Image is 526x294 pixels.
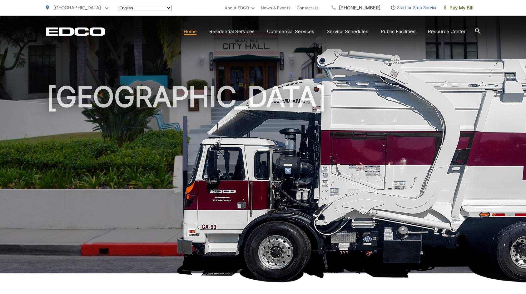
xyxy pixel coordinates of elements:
[297,4,319,12] a: Contact Us
[53,5,101,11] span: [GEOGRAPHIC_DATA]
[46,27,105,36] a: EDCD logo. Return to the homepage.
[267,28,314,35] a: Commercial Services
[118,5,171,11] select: Select a language
[46,81,480,279] h1: [GEOGRAPHIC_DATA]
[444,4,474,12] span: Pay My Bill
[225,4,255,12] a: About EDCO
[381,28,415,35] a: Public Facilities
[209,28,255,35] a: Residential Services
[261,4,290,12] a: News & Events
[428,28,466,35] a: Resource Center
[327,28,368,35] a: Service Schedules
[184,28,197,35] a: Home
